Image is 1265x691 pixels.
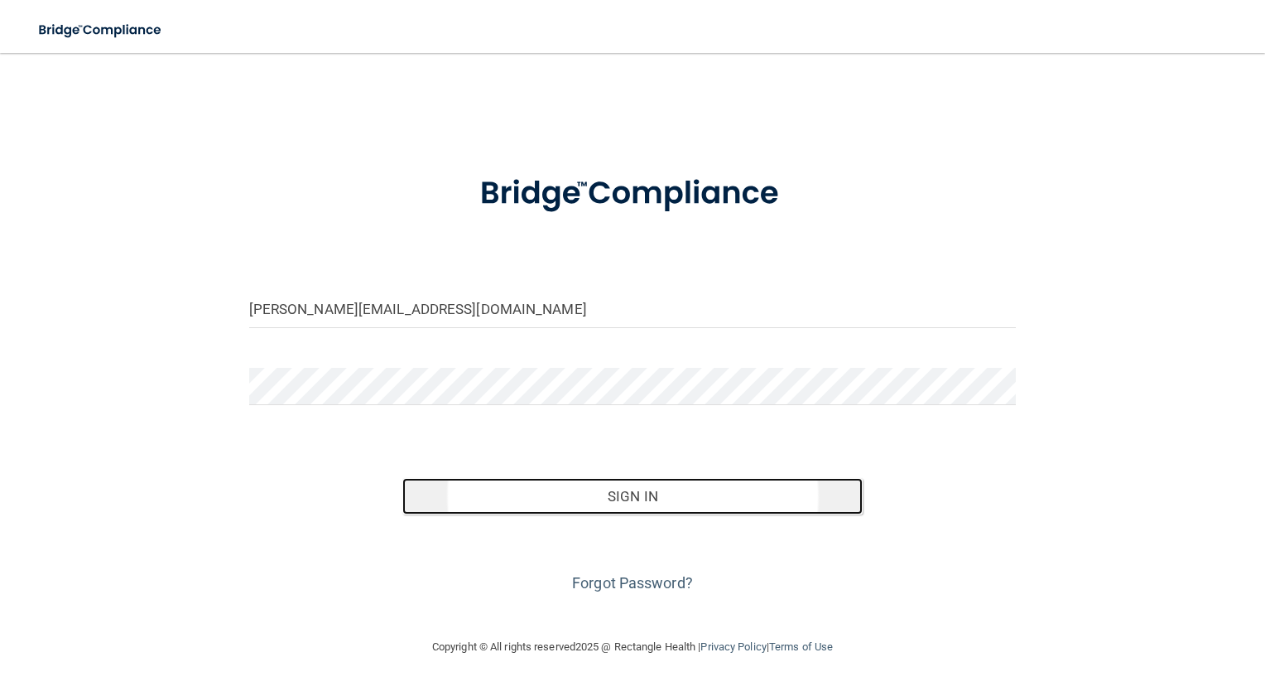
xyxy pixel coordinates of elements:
[330,621,935,674] div: Copyright © All rights reserved 2025 @ Rectangle Health | |
[700,640,766,653] a: Privacy Policy
[249,291,1017,328] input: Email
[25,13,177,47] img: bridge_compliance_login_screen.278c3ca4.svg
[769,640,833,653] a: Terms of Use
[402,478,863,515] button: Sign In
[572,574,693,592] a: Forgot Password?
[447,152,818,235] img: bridge_compliance_login_screen.278c3ca4.svg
